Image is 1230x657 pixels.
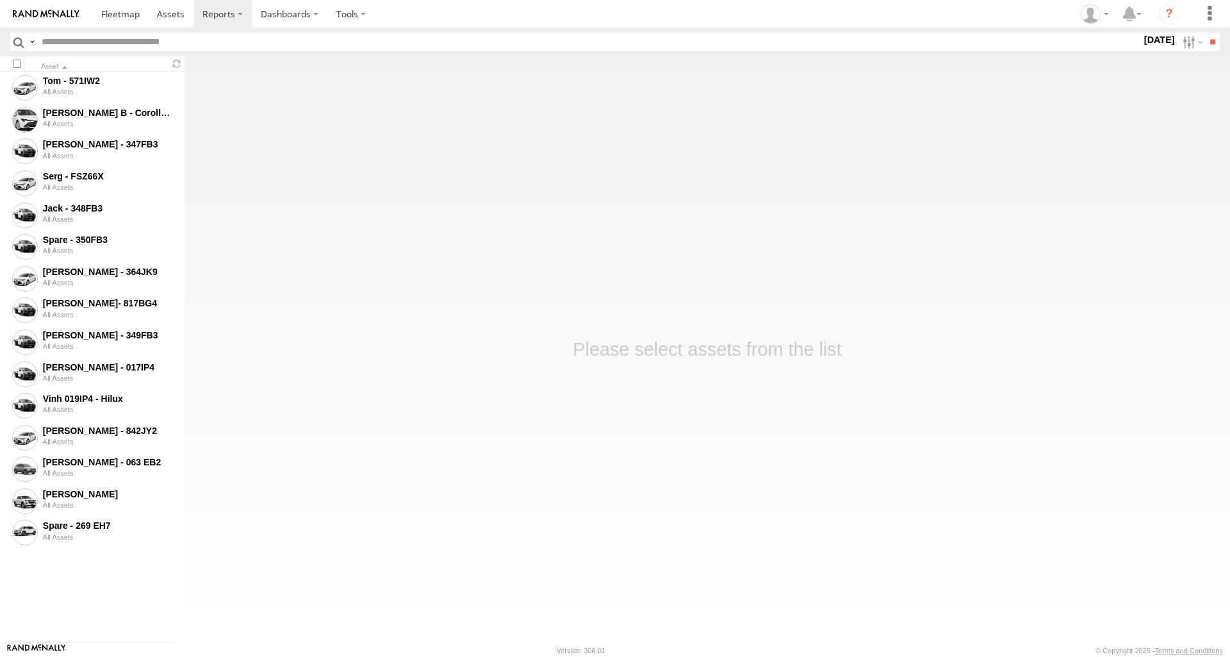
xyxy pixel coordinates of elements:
span: Refresh [169,58,184,70]
div: All Assets [43,120,172,128]
div: All Assets [43,183,172,191]
label: Search Query [27,33,37,51]
div: All Assets [43,311,172,319]
div: All Assets [43,374,172,382]
div: All Assets [43,215,172,223]
div: Ben deGroot - 349FB3 - [43,329,172,341]
div: All Assets [43,533,172,541]
label: Search Filter Options [1177,33,1205,51]
div: All Assets [43,247,172,254]
div: Nathan - 017IP4 - [43,362,172,373]
div: Mitchell B - Corolla Hatch - [43,107,172,119]
div: All Assets [43,438,172,445]
div: All Assets [43,88,172,96]
div: Tom - 571IW2 - [43,75,172,87]
div: All Assets [43,406,172,413]
div: Ian - [43,488,172,500]
label: [DATE] [1142,33,1177,47]
div: All Assets [43,279,172,287]
div: Robbie Sparksman- 817BG4 - [43,297,172,309]
div: Spare - 269 EH7 - [43,520,172,531]
div: Spare - 350FB3 - [43,234,172,245]
i: ? [1159,4,1179,24]
div: All Assets [43,152,172,160]
div: Version: 308.01 [557,647,605,654]
div: Jace Seumanu - 842JY2 - [43,425,172,437]
div: Benjamin Fidow - 364JK9 - [43,266,172,278]
div: Alex - 347FB3 - [43,138,172,150]
img: rand-logo.svg [13,10,79,19]
a: Visit our Website [7,644,66,657]
div: Serg - FSZ66X - [43,170,172,182]
div: Marco DiBenedetto [1076,4,1113,24]
div: Jack - 348FB3 - [43,203,172,214]
div: All Assets [43,469,172,477]
div: Craig Williams - 063 EB2 - [43,456,172,468]
div: Click to Sort [41,63,164,70]
div: Vinh 019IP4 - Hilux - [43,393,172,404]
div: All Assets [43,342,172,350]
div: All Assets [43,501,172,509]
a: Terms and Conditions [1155,647,1223,654]
div: © Copyright 2025 - [1095,647,1223,654]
